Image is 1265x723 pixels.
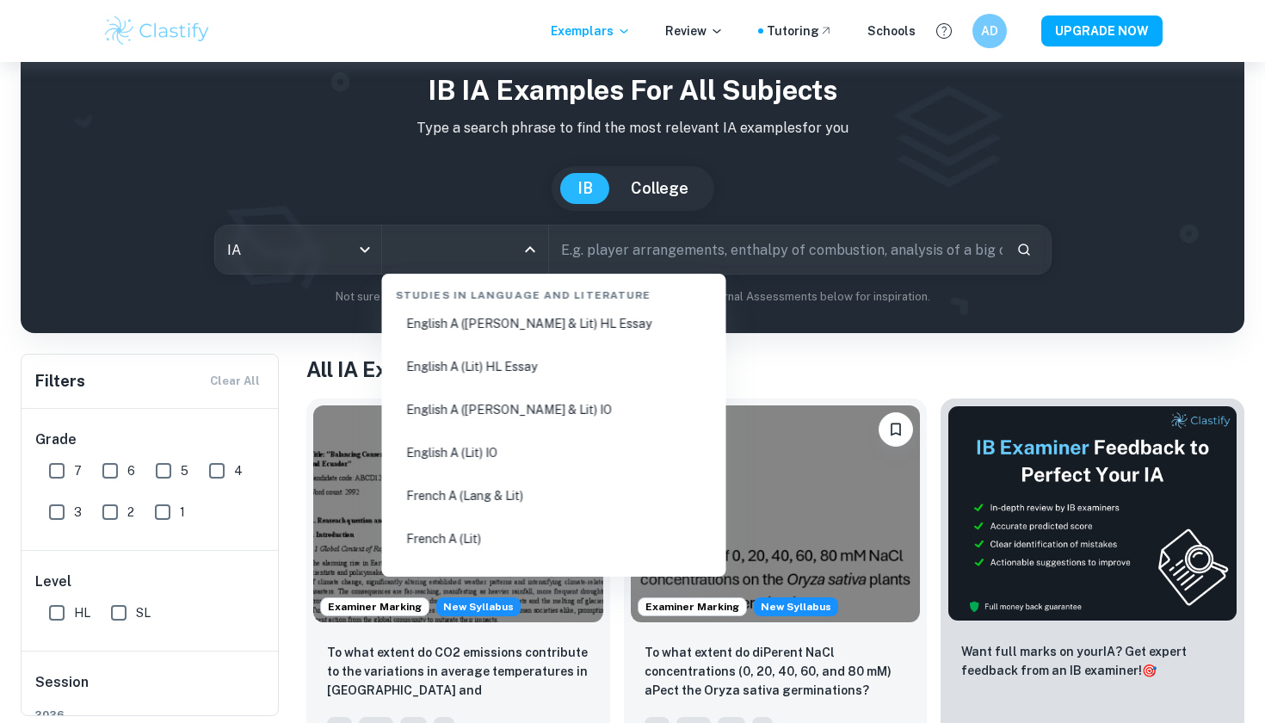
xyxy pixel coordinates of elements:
div: Starting from the May 2026 session, the ESS IA requirements have changed. We created this exempla... [754,597,838,616]
h6: Grade [35,429,266,450]
span: Examiner Marking [321,599,429,615]
h6: Session [35,672,266,707]
a: Tutoring [767,22,833,40]
span: 1 [180,503,185,522]
button: AD [972,14,1007,48]
p: Review [665,22,724,40]
p: Type a search phrase to find the most relevant IA examples for you [34,118,1231,139]
span: Examiner Marking [639,599,746,615]
span: New Syllabus [436,597,521,616]
li: French A (Lang & Lit) [389,476,719,516]
span: 7 [74,461,82,480]
h1: IB IA examples for all subjects [34,70,1231,111]
span: SL [136,603,151,622]
span: 🎯 [1142,664,1157,677]
h1: All IA Examples [306,354,1244,385]
span: 2026 [35,707,266,722]
a: Schools [867,22,916,40]
button: Close [518,238,542,262]
div: IA [215,226,381,274]
p: Exemplars [551,22,631,40]
img: ESS IA example thumbnail: To what extent do CO2 emissions contribu [313,405,603,622]
li: English A ([PERSON_NAME] & Lit) IO [389,390,719,429]
span: 6 [127,461,135,480]
li: English A (Lit) IO [389,433,719,473]
img: ESS IA example thumbnail: To what extent do diPerent NaCl concentr [631,405,921,622]
span: 5 [181,461,188,480]
span: HL [74,603,90,622]
button: Help and Feedback [929,16,959,46]
img: Thumbnail [947,405,1237,621]
img: Clastify logo [102,14,212,48]
h6: AD [980,22,1000,40]
div: Studies in Language and Literature [389,274,719,310]
p: Not sure what to search for? You can always look through our example Internal Assessments below f... [34,288,1231,306]
li: English A (Lit) HL Essay [389,347,719,386]
p: Want full marks on your IA ? Get expert feedback from an IB examiner! [961,642,1224,680]
h6: Level [35,572,266,592]
button: Search [1009,235,1039,264]
span: 3 [74,503,82,522]
li: French A (Lit) [389,519,719,559]
li: English A ([PERSON_NAME] & Lit) HL Essay [389,304,719,343]
div: Starting from the May 2026 session, the ESS IA requirements have changed. We created this exempla... [436,597,521,616]
span: 2 [127,503,134,522]
span: New Syllabus [754,597,838,616]
span: 4 [234,461,243,480]
button: IB [560,173,610,204]
p: To what extent do CO2 emissions contribute to the variations in average temperatures in Indonesia... [327,643,589,701]
input: E.g. player arrangements, enthalpy of combustion, analysis of a big city... [549,226,1003,274]
button: Bookmark [879,412,913,447]
button: UPGRADE NOW [1041,15,1163,46]
p: To what extent do diPerent NaCl concentrations (0, 20, 40, 60, and 80 mM) aPect the Oryza sativa ... [645,643,907,700]
button: College [614,173,706,204]
h6: Filters [35,369,85,393]
li: German A (Lang & Lit) [389,562,719,602]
